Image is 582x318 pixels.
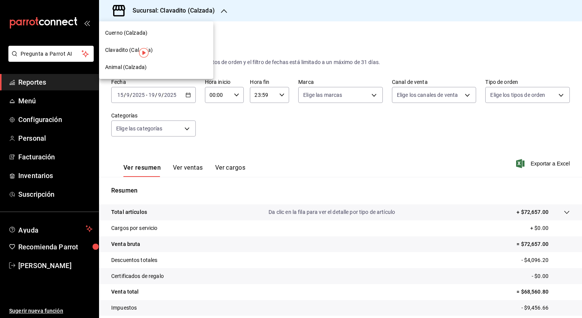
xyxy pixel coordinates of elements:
div: Animal (Calzada) [99,59,213,76]
span: Cuerno (Calzada) [105,29,147,37]
span: Clavadito (Calzada) [105,46,153,54]
img: Tooltip marker [139,48,149,58]
span: Animal (Calzada) [105,63,147,71]
div: Clavadito (Calzada) [99,42,213,59]
div: Cuerno (Calzada) [99,24,213,42]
